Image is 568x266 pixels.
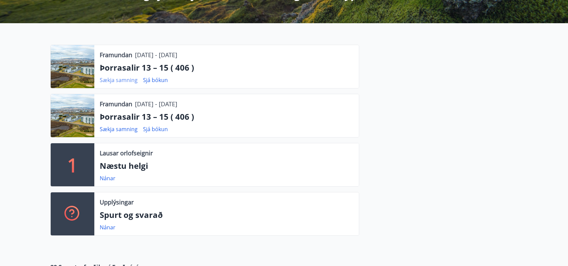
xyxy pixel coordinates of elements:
[100,125,138,133] a: Sækja samning
[100,76,138,84] a: Sækja samning
[100,175,115,182] a: Nánar
[100,209,353,221] p: Spurt og svarað
[100,224,115,231] a: Nánar
[143,76,168,84] a: Sjá bókun
[100,160,353,172] p: Næstu helgi
[143,125,168,133] a: Sjá bókun
[135,100,177,108] p: [DATE] - [DATE]
[135,50,177,59] p: [DATE] - [DATE]
[100,111,353,122] p: Þorrasalir 13 – 15 ( 406 )
[100,100,132,108] p: Framundan
[100,62,353,73] p: Þorrasalir 13 – 15 ( 406 )
[100,50,132,59] p: Framundan
[67,152,78,178] p: 1
[100,149,153,157] p: Lausar orlofseignir
[100,198,134,206] p: Upplýsingar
